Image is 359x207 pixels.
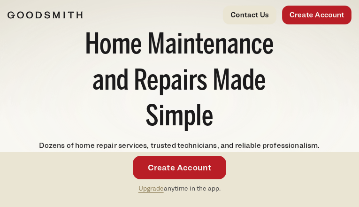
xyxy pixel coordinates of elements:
[39,141,320,161] span: Dozens of home repair services, trusted technicians, and reliable professionalism. All powered by...
[223,6,276,24] a: Contact Us
[8,11,83,19] img: Goodsmith
[138,184,164,192] a: Upgrade
[138,183,221,194] p: anytime in the app.
[133,156,227,179] a: Create Account
[65,28,294,136] h1: Home Maintenance and Repairs Made Simple
[282,6,351,24] a: Create Account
